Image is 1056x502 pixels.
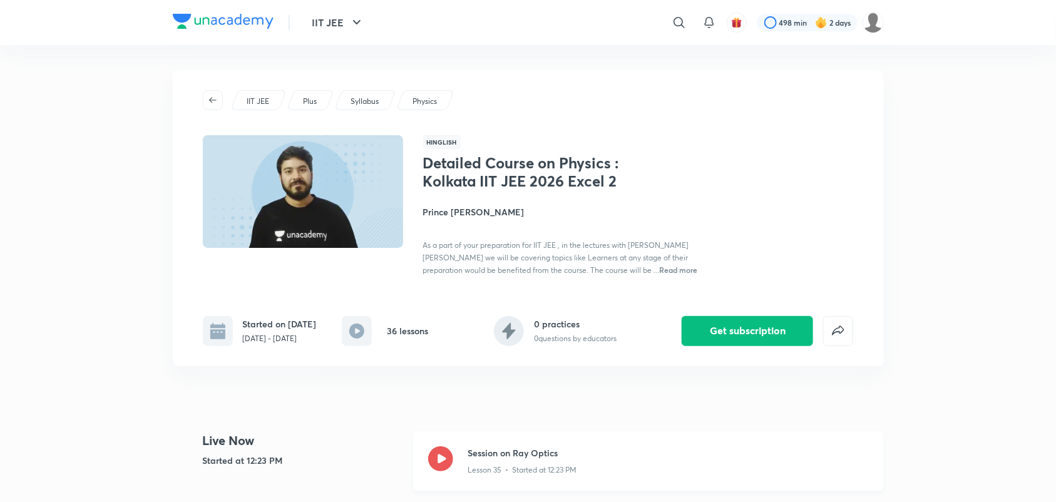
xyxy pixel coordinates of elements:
[200,134,404,249] img: Thumbnail
[244,96,271,107] a: IIT JEE
[203,431,403,450] h4: Live Now
[423,240,689,275] span: As a part of your preparation for IIT JEE , in the lectures with [PERSON_NAME] [PERSON_NAME] we w...
[423,205,704,218] h4: Prince [PERSON_NAME]
[423,135,461,149] span: Hinglish
[863,12,884,33] img: Sudipta Bose
[243,317,317,330] h6: Started on [DATE]
[243,333,317,344] p: [DATE] - [DATE]
[410,96,439,107] a: Physics
[173,14,274,29] img: Company Logo
[423,154,628,190] h1: Detailed Course on Physics : Kolkata IIT JEE 2026 Excel 2
[173,14,274,32] a: Company Logo
[823,316,853,346] button: false
[682,316,813,346] button: Get subscription
[351,96,379,107] p: Syllabus
[815,16,828,29] img: streak
[727,13,747,33] button: avatar
[300,96,319,107] a: Plus
[305,10,372,35] button: IIT JEE
[387,324,428,337] h6: 36 lessons
[534,333,617,344] p: 0 questions by educators
[534,317,617,330] h6: 0 practices
[203,454,403,467] h5: Started at 12:23 PM
[731,17,742,28] img: avatar
[348,96,381,107] a: Syllabus
[413,96,437,107] p: Physics
[247,96,269,107] p: IIT JEE
[468,464,577,476] p: Lesson 35 • Started at 12:23 PM
[660,265,698,275] span: Read more
[303,96,317,107] p: Plus
[468,446,869,459] h3: Session on Ray Optics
